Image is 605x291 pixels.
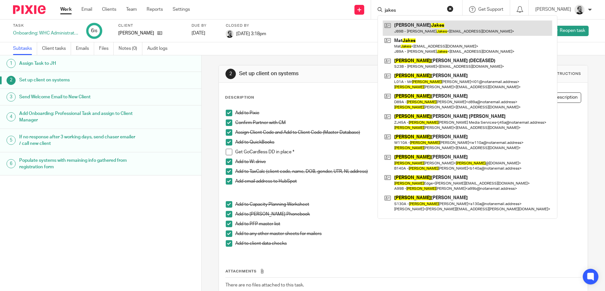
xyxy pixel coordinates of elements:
span: Reopen task [560,27,585,34]
div: 3 [7,92,16,102]
p: [PERSON_NAME] [118,30,154,36]
p: Add to PFP master list [236,221,581,227]
img: Jack_2025.jpg [226,30,234,38]
a: Work [60,6,72,13]
p: Add email address to HubSpot [236,178,581,185]
img: Jack_2025.jpg [574,5,585,15]
a: Reopen task [550,26,589,36]
h1: Assign Task to JH [19,59,137,68]
span: Get Support [478,7,503,12]
div: 6 [91,27,97,35]
p: Add to Pixie [236,110,581,116]
label: Closed by [226,23,266,28]
div: Instructions [550,71,581,76]
a: Reports [147,6,163,13]
a: Subtasks [13,42,37,55]
a: Email [81,6,92,13]
h1: Add Onboarding: Professional Task and assign to Client Manager [19,109,137,125]
p: Add to QuickBooks [236,139,581,145]
p: Add to TaxCalc (client code, name, DOB, gender, UTR, NI, address) [236,168,581,175]
a: Files [99,42,114,55]
a: Clients [102,6,116,13]
p: Add to [PERSON_NAME] Phonebook [236,211,581,217]
p: Add to W: drive [236,159,581,165]
div: 5 [7,136,16,145]
div: 2 [225,69,236,79]
div: 6 [7,159,16,168]
div: 1 [7,59,16,68]
a: Client tasks [42,42,71,55]
a: Team [126,6,137,13]
a: Emails [76,42,94,55]
a: Notes (0) [119,42,142,55]
h1: Populate systems with remaining info gathered from registration form [19,156,137,172]
div: 4 [7,112,16,121]
h1: Set up client on systems [239,70,417,77]
p: Add to client data checks [236,240,581,247]
div: 2 [7,76,16,85]
h1: Send Welcome Email to New Client [19,92,137,102]
p: Add to any other master sheets for mailers [236,230,581,237]
button: Clear [447,6,454,12]
small: /6 [94,29,97,33]
p: Get GoCardless DD in place * [236,149,581,155]
label: Due by [192,23,218,28]
label: Client [118,23,183,28]
span: [DATE] 3:18pm [236,31,266,36]
p: Add to Capacity Planning Worksheet [236,201,581,208]
img: Pixie [13,5,46,14]
p: Description [225,95,254,100]
input: Search [384,8,443,14]
div: Onboarding: WHC Administrative [13,30,78,36]
div: [DATE] [192,30,218,36]
p: Confirm Partner with CM [236,119,581,126]
span: Attachments [226,270,257,273]
label: Task [13,23,78,28]
a: Settings [173,6,190,13]
p: [PERSON_NAME] [535,6,571,13]
span: There are no files attached to this task. [226,283,304,287]
h1: If no response after 3 working days, send chaser emailer / call new client [19,132,137,149]
h1: Set up client on systems [19,75,137,85]
button: Edit description [536,92,581,103]
a: Audit logs [147,42,172,55]
p: Assign Client Code and Add to Client Code (Master Database) [236,129,581,136]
